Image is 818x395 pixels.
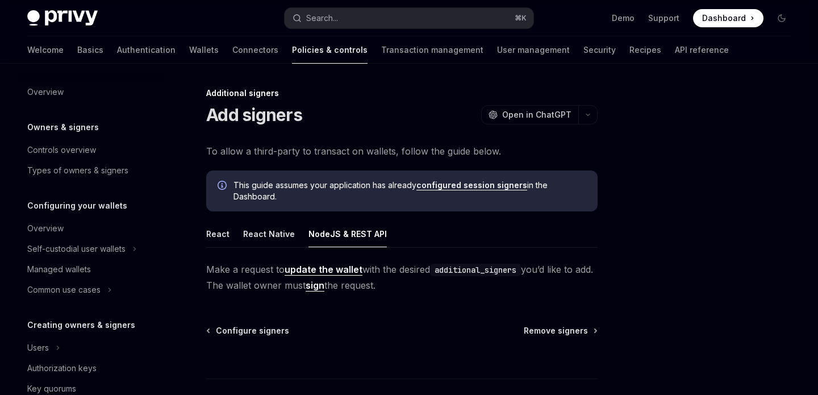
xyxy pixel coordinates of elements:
span: This guide assumes your application has already in the Dashboard. [233,180,586,202]
a: Dashboard [693,9,763,27]
div: Common use cases [27,283,101,297]
a: Transaction management [381,36,483,64]
button: Toggle dark mode [773,9,791,27]
a: Remove signers [524,325,596,336]
h5: Owners & signers [27,120,99,134]
button: Open in ChatGPT [481,105,578,124]
a: User management [497,36,570,64]
a: Welcome [27,36,64,64]
span: ⌘ K [515,14,527,23]
button: NodeJS & REST API [308,221,387,247]
div: Managed wallets [27,263,91,276]
a: Authentication [117,36,176,64]
span: Open in ChatGPT [502,109,571,120]
a: Support [648,13,679,24]
span: Dashboard [702,13,746,24]
a: sign [306,280,324,292]
a: Types of owners & signers [18,160,164,181]
h5: Configuring your wallets [27,199,127,213]
div: Self-custodial user wallets [27,242,126,256]
a: Authorization keys [18,358,164,379]
a: configured session signers [416,180,527,190]
svg: Info [218,181,229,192]
div: Authorization keys [27,361,97,375]
h1: Add signers [206,105,302,125]
a: API reference [675,36,729,64]
code: additional_signers [430,264,521,276]
span: To allow a third-party to transact on wallets, follow the guide below. [206,143,598,159]
a: Connectors [232,36,278,64]
button: Search...⌘K [285,8,533,28]
div: Controls overview [27,143,96,157]
a: Controls overview [18,140,164,160]
div: Overview [27,222,64,235]
a: Security [583,36,616,64]
span: Remove signers [524,325,588,336]
div: Users [27,341,49,355]
div: Search... [306,11,338,25]
a: Basics [77,36,103,64]
button: React Native [243,221,295,247]
div: Types of owners & signers [27,164,128,177]
a: Demo [612,13,635,24]
a: Wallets [189,36,219,64]
span: Configure signers [216,325,289,336]
div: Additional signers [206,88,598,99]
img: dark logo [27,10,98,26]
button: React [206,221,229,247]
a: Policies & controls [292,36,368,64]
a: Overview [18,82,164,102]
a: Overview [18,218,164,239]
h5: Creating owners & signers [27,318,135,332]
a: Configure signers [207,325,289,336]
div: Overview [27,85,64,99]
a: Managed wallets [18,259,164,280]
span: Make a request to with the desired you’d like to add. The wallet owner must the request. [206,261,598,293]
a: Recipes [629,36,661,64]
a: update the wallet [285,264,362,276]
